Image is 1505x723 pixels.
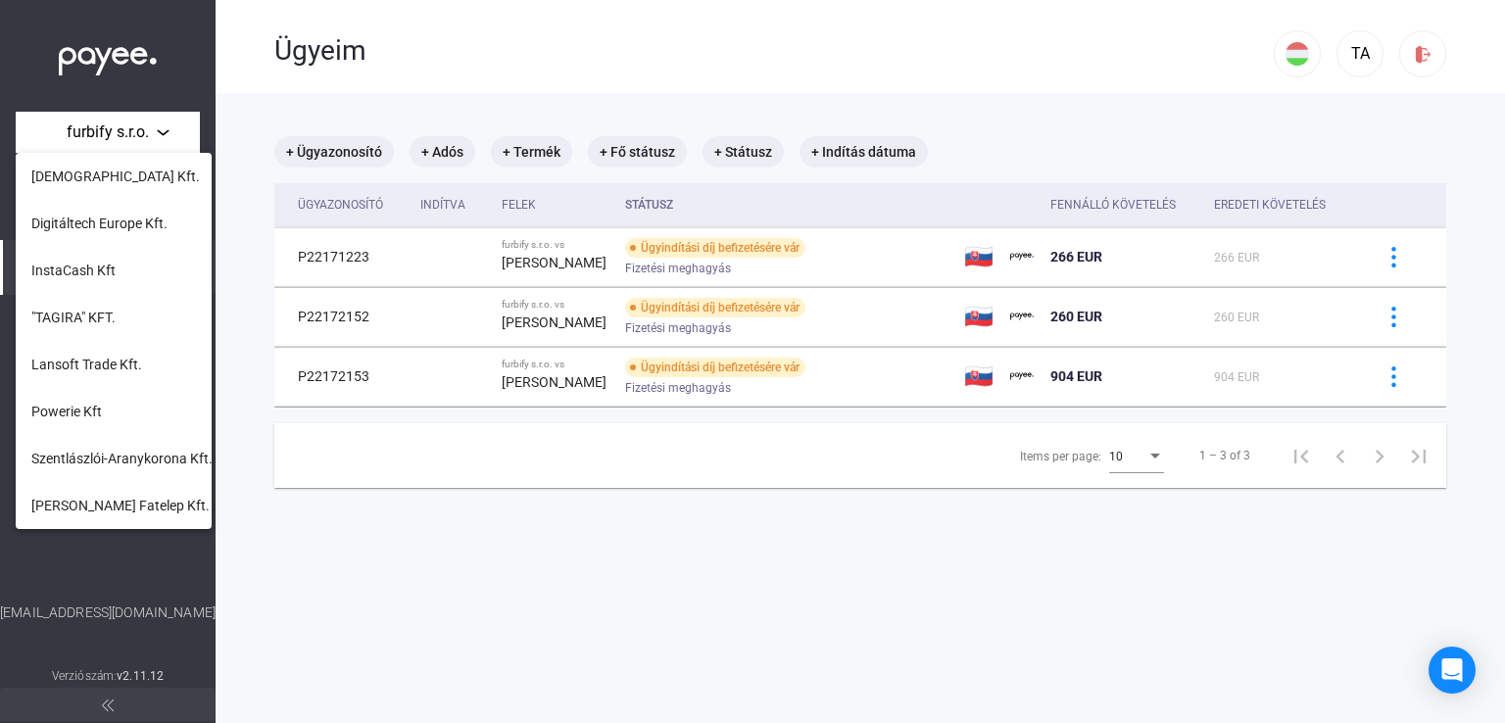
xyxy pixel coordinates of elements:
span: [DEMOGRAPHIC_DATA] Kft. [31,165,200,188]
span: Szentlászlói-Aranykorona Kft. [31,447,213,470]
span: "TAGIRA" KFT. [31,306,116,329]
span: Lansoft Trade Kft. [31,353,142,376]
span: Powerie Kft [31,400,102,423]
div: Open Intercom Messenger [1429,647,1476,694]
span: Digitáltech Europe Kft. [31,212,168,235]
span: [PERSON_NAME] Fatelep Kft. [31,494,210,517]
span: InstaCash Kft [31,259,116,282]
